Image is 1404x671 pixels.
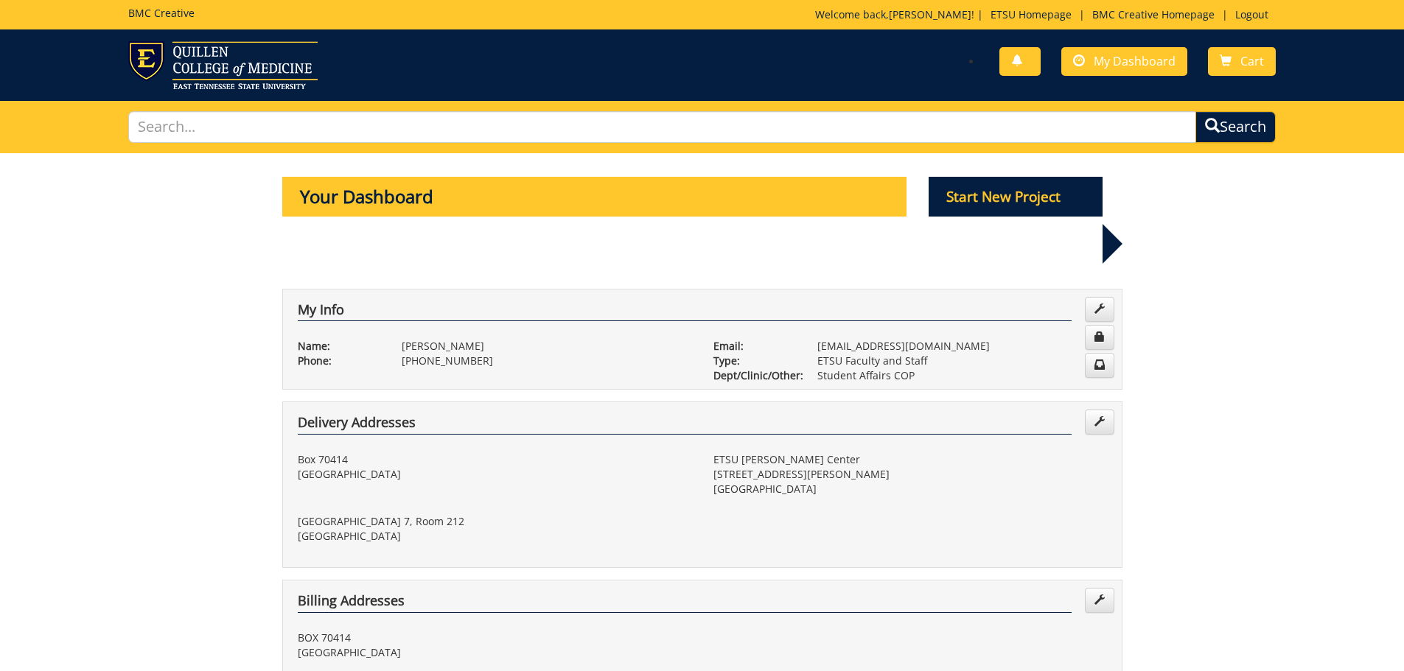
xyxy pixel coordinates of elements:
[298,415,1072,435] h4: Delivery Addresses
[298,452,691,467] p: Box 70414
[713,368,795,383] p: Dept/Clinic/Other:
[402,354,691,368] p: [PHONE_NUMBER]
[713,452,1107,467] p: ETSU [PERSON_NAME] Center
[298,339,380,354] p: Name:
[817,354,1107,368] p: ETSU Faculty and Staff
[713,354,795,368] p: Type:
[128,7,195,18] h5: BMC Creative
[298,630,691,645] p: BOX 70414
[815,7,1276,22] p: Welcome back, ! | | |
[298,594,1072,613] h4: Billing Addresses
[128,41,318,89] img: ETSU logo
[298,645,691,660] p: [GEOGRAPHIC_DATA]
[1085,297,1114,322] a: Edit Info
[1208,47,1276,76] a: Cart
[1085,325,1114,350] a: Change Password
[1085,7,1222,21] a: BMC Creative Homepage
[298,529,691,544] p: [GEOGRAPHIC_DATA]
[889,7,971,21] a: [PERSON_NAME]
[1228,7,1276,21] a: Logout
[713,467,1107,482] p: [STREET_ADDRESS][PERSON_NAME]
[298,467,691,482] p: [GEOGRAPHIC_DATA]
[298,514,691,529] p: [GEOGRAPHIC_DATA] 7, Room 212
[1085,588,1114,613] a: Edit Addresses
[929,191,1103,205] a: Start New Project
[1094,53,1176,69] span: My Dashboard
[817,339,1107,354] p: [EMAIL_ADDRESS][DOMAIN_NAME]
[1085,410,1114,435] a: Edit Addresses
[298,303,1072,322] h4: My Info
[929,177,1103,217] p: Start New Project
[282,177,907,217] p: Your Dashboard
[1195,111,1276,143] button: Search
[1240,53,1264,69] span: Cart
[1061,47,1187,76] a: My Dashboard
[713,482,1107,496] p: [GEOGRAPHIC_DATA]
[402,339,691,354] p: [PERSON_NAME]
[817,368,1107,383] p: Student Affairs COP
[713,339,795,354] p: Email:
[298,354,380,368] p: Phone:
[128,111,1197,143] input: Search...
[1085,353,1114,378] a: Change Communication Preferences
[983,7,1079,21] a: ETSU Homepage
